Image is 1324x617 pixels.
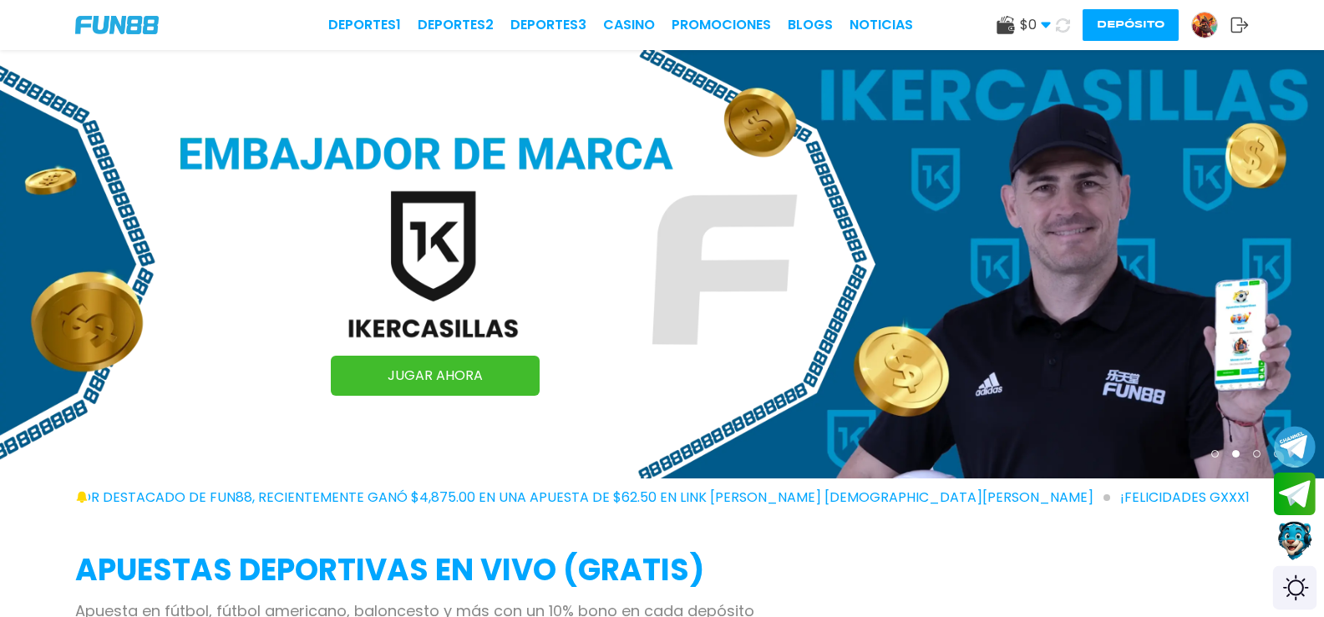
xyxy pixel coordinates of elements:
[1020,15,1051,35] span: $ 0
[418,15,494,35] a: Deportes2
[1273,566,1317,610] div: Switch theme
[1274,519,1316,563] button: Contact customer service
[331,356,540,396] a: JUGAR AHORA
[672,15,771,35] a: Promociones
[75,16,159,34] img: Company Logo
[1192,13,1217,38] img: Avatar
[850,15,913,35] a: NOTICIAS
[510,15,586,35] a: Deportes3
[603,15,655,35] a: CASINO
[1191,12,1230,38] a: Avatar
[328,15,401,35] a: Deportes1
[1274,425,1316,468] button: Join telegram channel
[788,15,833,35] a: BLOGS
[1274,473,1316,516] button: Join telegram
[1083,9,1179,41] button: Depósito
[75,548,1249,593] h2: APUESTAS DEPORTIVAS EN VIVO (gratis)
